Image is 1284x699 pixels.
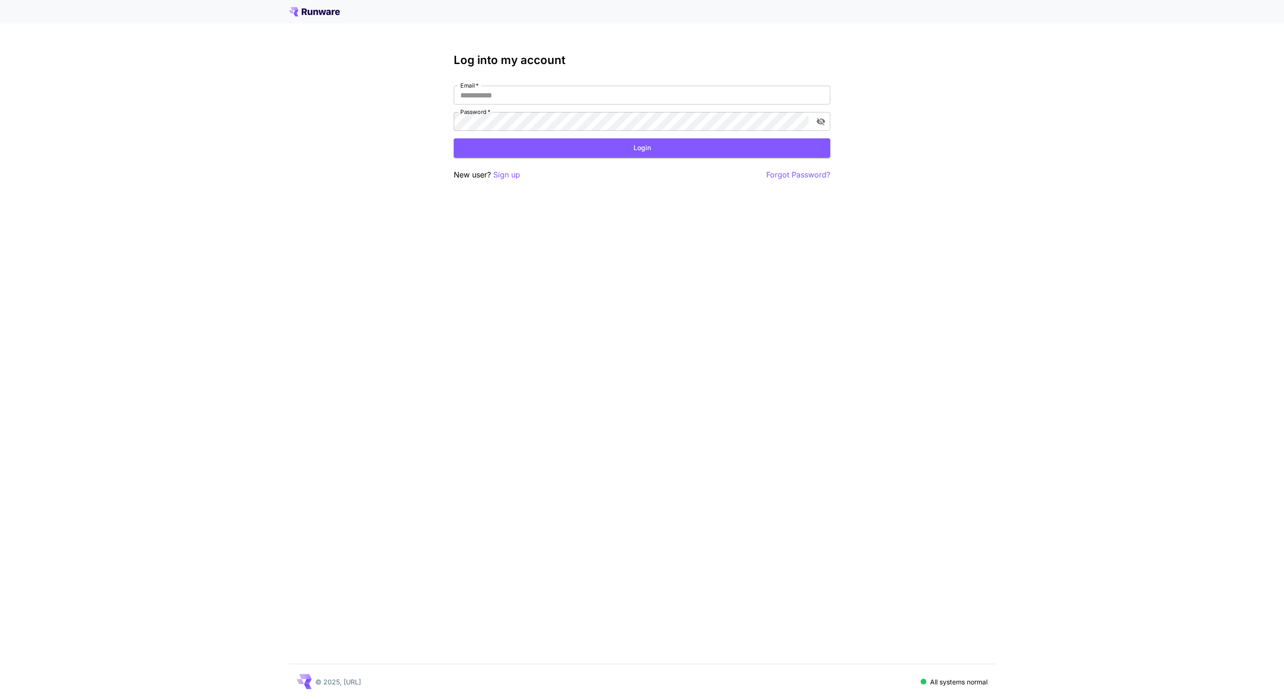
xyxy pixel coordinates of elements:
[454,138,830,158] button: Login
[454,54,830,67] h3: Log into my account
[812,113,829,130] button: toggle password visibility
[766,169,830,181] button: Forgot Password?
[493,169,520,181] button: Sign up
[460,108,490,116] label: Password
[315,677,361,687] p: © 2025, [URL]
[460,81,479,89] label: Email
[454,169,520,181] p: New user?
[930,677,987,687] p: All systems normal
